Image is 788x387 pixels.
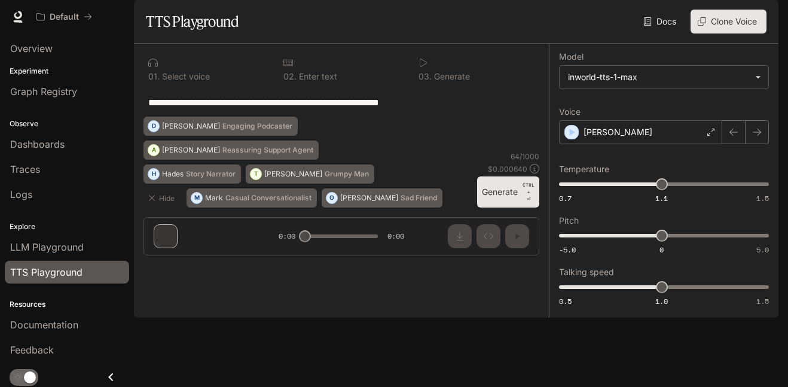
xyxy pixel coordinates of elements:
[143,164,241,184] button: HHadesStory Narrator
[205,194,223,202] p: Mark
[186,170,236,178] p: Story Narrator
[559,296,572,306] span: 0.5
[560,66,768,89] div: inworld-tts-1-max
[756,193,769,203] span: 1.5
[143,188,182,208] button: Hide
[162,170,184,178] p: Hades
[641,10,681,33] a: Docs
[162,123,220,130] p: [PERSON_NAME]
[691,10,766,33] button: Clone Voice
[340,194,398,202] p: [PERSON_NAME]
[559,268,614,276] p: Talking speed
[191,188,202,208] div: M
[559,165,609,173] p: Temperature
[655,296,668,306] span: 1.0
[477,176,539,208] button: GenerateCTRL +⏎
[160,72,210,81] p: Select voice
[419,72,432,81] p: 0 3 .
[162,147,220,154] p: [PERSON_NAME]
[559,245,576,255] span: -5.0
[655,193,668,203] span: 1.1
[283,72,297,81] p: 0 2 .
[432,72,470,81] p: Generate
[559,193,572,203] span: 0.7
[143,141,319,160] button: A[PERSON_NAME]Reassuring Support Agent
[297,72,337,81] p: Enter text
[50,12,79,22] p: Default
[251,164,261,184] div: T
[146,10,239,33] h1: TTS Playground
[401,194,437,202] p: Sad Friend
[322,188,442,208] button: O[PERSON_NAME]Sad Friend
[148,164,159,184] div: H
[148,72,160,81] p: 0 1 .
[559,108,581,116] p: Voice
[756,245,769,255] span: 5.0
[222,147,313,154] p: Reassuring Support Agent
[659,245,664,255] span: 0
[756,296,769,306] span: 1.5
[523,181,535,196] p: CTRL +
[559,217,579,225] p: Pitch
[523,181,535,203] p: ⏎
[326,188,337,208] div: O
[568,71,749,83] div: inworld-tts-1-max
[246,164,374,184] button: T[PERSON_NAME]Grumpy Man
[325,170,369,178] p: Grumpy Man
[148,117,159,136] div: D
[584,126,652,138] p: [PERSON_NAME]
[264,170,322,178] p: [PERSON_NAME]
[148,141,159,160] div: A
[222,123,292,130] p: Engaging Podcaster
[559,53,584,61] p: Model
[31,5,97,29] button: All workspaces
[187,188,317,208] button: MMarkCasual Conversationalist
[143,117,298,136] button: D[PERSON_NAME]Engaging Podcaster
[511,151,539,161] p: 64 / 1000
[225,194,311,202] p: Casual Conversationalist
